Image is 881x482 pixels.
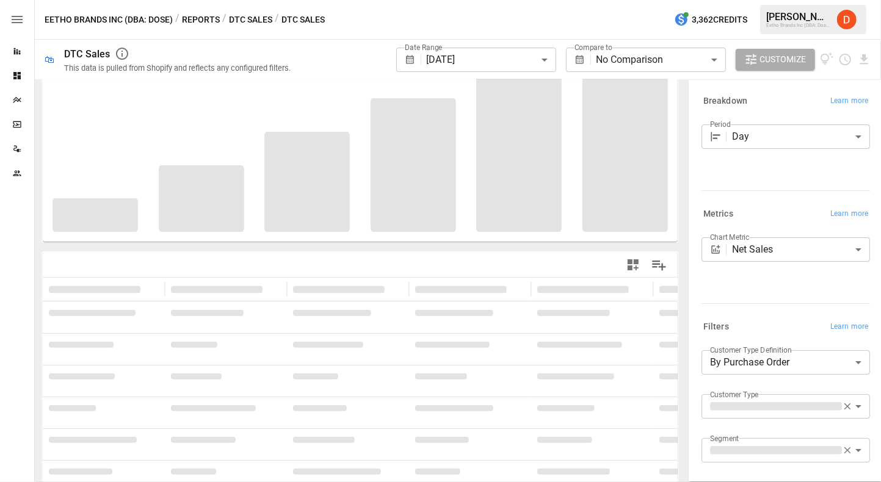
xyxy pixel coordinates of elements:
div: This data is pulled from Shopify and reflects any configured filters. [64,63,291,73]
h6: Filters [703,320,729,334]
div: By Purchase Order [702,350,870,375]
label: Customer Type Definition [710,345,792,355]
label: Date Range [405,42,443,52]
div: Net Sales [732,237,870,262]
button: View documentation [820,49,834,71]
img: Daley Meistrell [837,10,857,29]
label: Customer Type [710,389,759,400]
div: [PERSON_NAME] [766,11,830,23]
span: Customize [760,52,807,67]
button: Sort [264,281,281,298]
h6: Metrics [703,207,733,221]
label: Segment [710,433,739,444]
span: Learn more [830,208,868,220]
button: Reports [182,12,220,27]
span: 3,362 Credits [692,12,747,27]
label: Period [710,119,731,129]
div: / [275,12,279,27]
button: DTC Sales [229,12,272,27]
span: Learn more [830,321,868,333]
button: Schedule report [838,52,852,67]
div: No Comparison [596,48,725,72]
div: Day [732,124,870,149]
label: Chart Metric [710,232,750,242]
div: DTC Sales [64,48,110,60]
span: Learn more [830,95,868,107]
div: / [175,12,179,27]
h6: Breakdown [703,95,747,108]
label: Compare to [575,42,612,52]
button: Sort [630,281,647,298]
button: Download report [857,52,871,67]
button: Sort [142,281,159,298]
button: Eetho Brands Inc (DBA: Dose) [45,12,173,27]
button: Sort [386,281,403,298]
button: Manage Columns [645,251,673,279]
button: Customize [736,49,815,71]
div: / [222,12,227,27]
div: 🛍 [45,54,54,65]
div: Eetho Brands Inc (DBA: Dose) [766,23,830,28]
button: 3,362Credits [669,9,752,31]
div: [DATE] [426,48,556,72]
button: Sort [508,281,525,298]
button: Daley Meistrell [830,2,864,37]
